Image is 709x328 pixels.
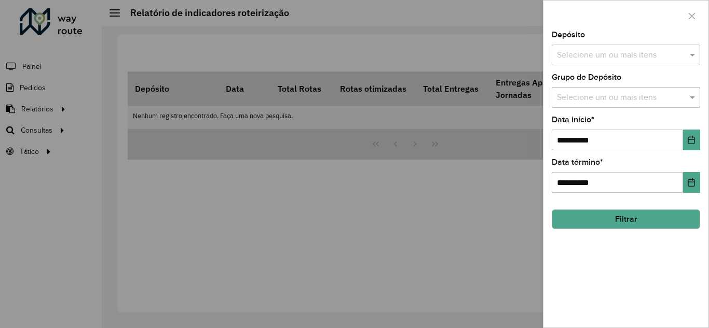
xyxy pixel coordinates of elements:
button: Choose Date [683,130,700,150]
label: Data início [552,113,594,126]
button: Filtrar [552,209,700,229]
label: Grupo de Depósito [552,71,621,83]
label: Depósito [552,28,585,41]
button: Choose Date [683,172,700,193]
label: Data término [552,156,603,168]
